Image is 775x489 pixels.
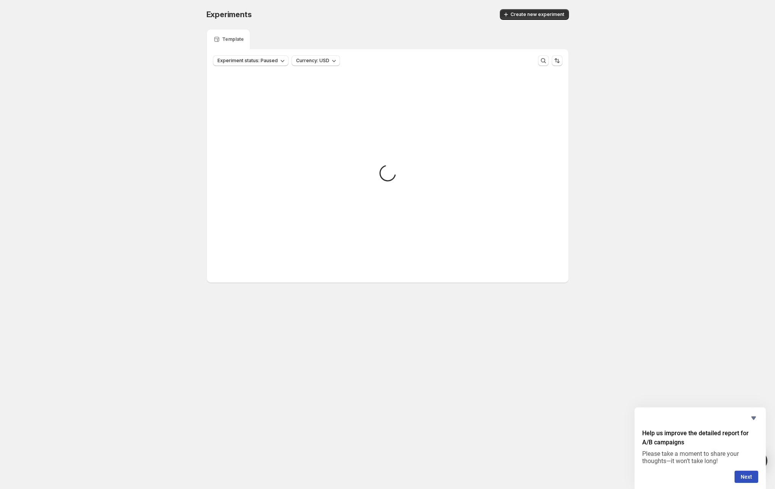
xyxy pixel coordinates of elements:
span: Experiments [206,10,252,19]
span: Experiment status: Paused [218,58,278,64]
button: Next question [735,471,758,483]
button: Experiment status: Paused [213,55,288,66]
span: Create new experiment [511,11,564,18]
span: Currency: USD [296,58,329,64]
button: Hide survey [749,413,758,423]
p: Please take a moment to share your thoughts—it won’t take long! [642,450,758,465]
button: Create new experiment [500,9,569,20]
p: Template [222,36,244,42]
div: Help us improve the detailed report for A/B campaigns [642,413,758,483]
button: Sort the results [552,55,562,66]
button: Currency: USD [292,55,340,66]
h2: Help us improve the detailed report for A/B campaigns [642,429,758,447]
